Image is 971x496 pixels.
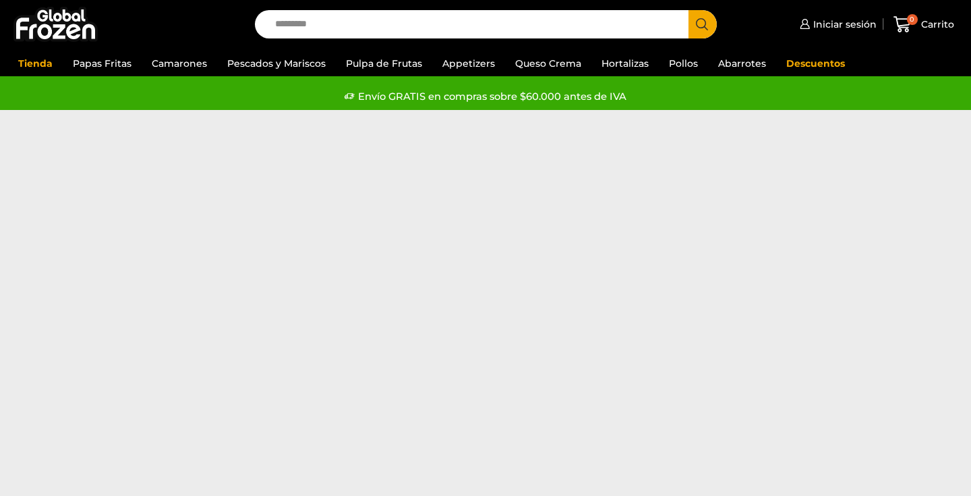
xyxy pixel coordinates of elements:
a: Pulpa de Frutas [339,51,429,76]
span: Carrito [918,18,954,31]
button: Search button [688,10,717,38]
a: Camarones [145,51,214,76]
a: Appetizers [436,51,502,76]
span: Iniciar sesión [810,18,877,31]
a: Abarrotes [711,51,773,76]
a: 0 Carrito [890,9,958,40]
a: Tienda [11,51,59,76]
a: Papas Fritas [66,51,138,76]
a: Descuentos [779,51,852,76]
a: Hortalizas [595,51,655,76]
a: Pollos [662,51,705,76]
span: 0 [907,14,918,25]
a: Queso Crema [508,51,588,76]
a: Iniciar sesión [796,11,877,38]
a: Pescados y Mariscos [220,51,332,76]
